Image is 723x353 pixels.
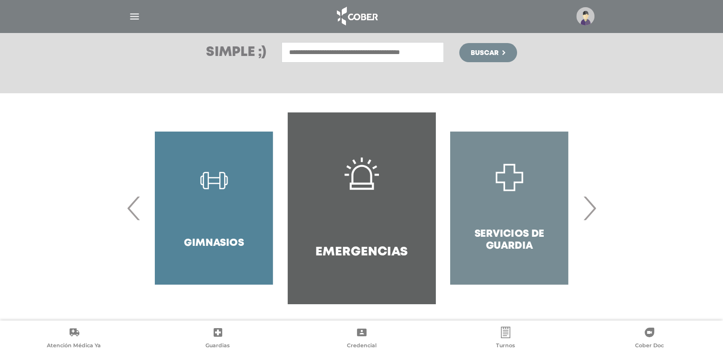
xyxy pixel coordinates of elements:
span: Guardias [205,342,230,351]
a: Turnos [433,327,577,351]
img: logo_cober_home-white.png [332,5,382,28]
span: Cober Doc [635,342,664,351]
a: Guardias [146,327,290,351]
a: Cober Doc [577,327,721,351]
span: Previous [125,182,143,234]
span: Credencial [347,342,377,351]
h3: Simple ;) [206,46,266,59]
span: Buscar [471,50,498,56]
button: Buscar [459,43,517,62]
img: profile-placeholder.svg [576,7,594,25]
a: Atención Médica Ya [2,327,146,351]
h4: Emergencias [315,245,408,260]
span: Next [580,182,599,234]
a: Emergencias [288,112,435,304]
span: Atención Médica Ya [47,342,101,351]
img: Cober_menu-lines-white.svg [129,11,140,22]
span: Turnos [496,342,515,351]
a: Credencial [290,327,433,351]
